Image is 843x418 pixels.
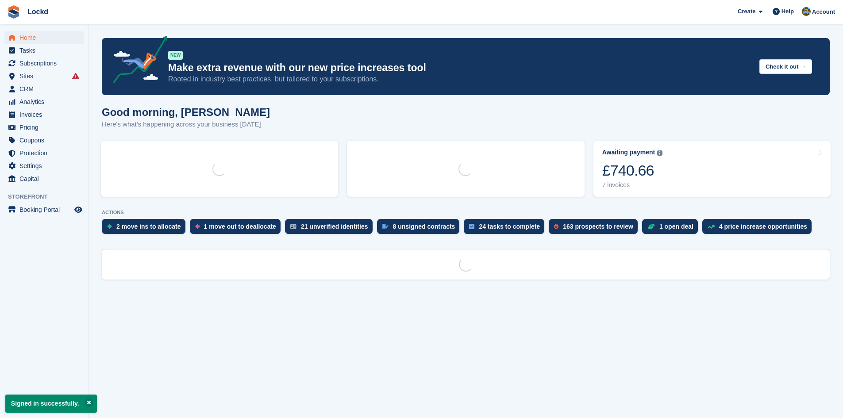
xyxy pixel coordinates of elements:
a: menu [4,108,84,121]
i: Smart entry sync failures have occurred [72,73,79,80]
a: 24 tasks to complete [464,219,549,238]
img: stora-icon-8386f47178a22dfd0bd8f6a31ec36ba5ce8667c1dd55bd0f319d3a0aa187defe.svg [7,5,20,19]
div: 8 unsigned contracts [393,223,455,230]
span: Analytics [19,96,73,108]
a: Preview store [73,204,84,215]
img: verify_identity-adf6edd0f0f0b5bbfe63781bf79b02c33cf7c696d77639b501bdc392416b5a36.svg [290,224,296,229]
span: Protection [19,147,73,159]
div: £740.66 [602,161,663,180]
span: Create [738,7,755,16]
a: 2 move ins to allocate [102,219,190,238]
span: Subscriptions [19,57,73,69]
span: Invoices [19,108,73,121]
span: Capital [19,173,73,185]
img: contract_signature_icon-13c848040528278c33f63329250d36e43548de30e8caae1d1a13099fd9432cc5.svg [382,224,389,229]
a: Awaiting payment £740.66 7 invoices [593,141,831,197]
a: menu [4,57,84,69]
span: Home [19,31,73,44]
a: menu [4,173,84,185]
button: Check it out → [759,59,812,74]
span: Pricing [19,121,73,134]
div: 1 move out to deallocate [204,223,276,230]
div: 4 price increase opportunities [719,223,807,230]
p: Signed in successfully. [5,395,97,413]
a: 4 price increase opportunities [702,219,816,238]
img: price-adjustments-announcement-icon-8257ccfd72463d97f412b2fc003d46551f7dbcb40ab6d574587a9cd5c0d94... [106,36,168,86]
div: 163 prospects to review [563,223,633,230]
div: 21 unverified identities [301,223,368,230]
img: deal-1b604bf984904fb50ccaf53a9ad4b4a5d6e5aea283cecdc64d6e3604feb123c2.svg [647,223,655,230]
div: NEW [168,51,183,60]
h1: Good morning, [PERSON_NAME] [102,106,270,118]
div: 1 open deal [659,223,693,230]
a: menu [4,83,84,95]
img: task-75834270c22a3079a89374b754ae025e5fb1db73e45f91037f5363f120a921f8.svg [469,224,474,229]
a: menu [4,44,84,57]
div: Awaiting payment [602,149,655,156]
img: icon-info-grey-7440780725fd019a000dd9b08b2336e03edf1995a4989e88bcd33f0948082b44.svg [657,150,662,156]
a: menu [4,96,84,108]
div: 24 tasks to complete [479,223,540,230]
span: Settings [19,160,73,172]
span: Coupons [19,134,73,146]
a: menu [4,147,84,159]
a: 1 move out to deallocate [190,219,285,238]
span: Tasks [19,44,73,57]
div: 7 invoices [602,181,663,189]
span: Sites [19,70,73,82]
p: Here's what's happening across your business [DATE] [102,119,270,130]
span: Account [812,8,835,16]
a: menu [4,70,84,82]
span: Storefront [8,192,88,201]
a: 21 unverified identities [285,219,377,238]
img: move_outs_to_deallocate_icon-f764333ba52eb49d3ac5e1228854f67142a1ed5810a6f6cc68b1a99e826820c5.svg [195,224,200,229]
a: menu [4,160,84,172]
span: Booking Portal [19,203,73,216]
img: move_ins_to_allocate_icon-fdf77a2bb77ea45bf5b3d319d69a93e2d87916cf1d5bf7949dd705db3b84f3ca.svg [107,224,112,229]
img: prospect-51fa495bee0391a8d652442698ab0144808aea92771e9ea1ae160a38d050c398.svg [554,224,558,229]
a: Lockd [24,4,52,19]
p: ACTIONS [102,210,830,215]
img: price_increase_opportunities-93ffe204e8149a01c8c9dc8f82e8f89637d9d84a8eef4429ea346261dce0b2c0.svg [708,225,715,229]
span: Help [781,7,794,16]
img: Paul Budding [802,7,811,16]
a: menu [4,134,84,146]
a: 163 prospects to review [549,219,642,238]
p: Make extra revenue with our new price increases tool [168,61,752,74]
p: Rooted in industry best practices, but tailored to your subscriptions. [168,74,752,84]
a: menu [4,121,84,134]
div: 2 move ins to allocate [116,223,181,230]
a: 1 open deal [642,219,702,238]
a: menu [4,203,84,216]
a: 8 unsigned contracts [377,219,464,238]
span: CRM [19,83,73,95]
a: menu [4,31,84,44]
